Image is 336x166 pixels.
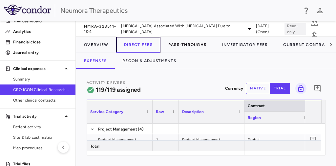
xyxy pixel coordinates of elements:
span: Summary [13,76,70,82]
svg: Add comment [313,84,321,92]
span: Map procedures [13,145,70,151]
button: Recon & Adjustments [115,53,184,69]
p: Trial dashboard [13,18,70,24]
button: trial [270,83,290,94]
span: You do not have permission to lock or unlock grids [293,83,306,94]
div: 1 [153,134,179,144]
button: Expenses [76,53,115,69]
div: Global [244,134,310,144]
span: Patient activity [13,124,70,130]
span: Region [248,115,261,120]
span: Site & lab cost matrix [13,134,70,140]
span: Project Management [98,124,137,134]
p: Financial close [13,39,70,45]
p: Analytics [13,29,70,35]
span: [MEDICAL_DATA] Associated With [MEDICAL_DATA] Due to [MEDICAL_DATA] [121,23,243,35]
span: Activity Drivers [87,81,125,85]
span: Project Management [98,134,136,145]
span: Contract [248,104,265,108]
p: Clinical expenses [13,66,62,72]
button: Investigator Fees [214,37,275,53]
button: Overview [76,37,116,53]
span: (4) [138,124,144,134]
button: Direct Fees [116,37,160,53]
span: Description [182,109,204,114]
span: Row [156,109,164,114]
p: Journal entry [13,50,70,56]
button: native [246,83,270,94]
button: Pass-Throughs [160,37,214,53]
p: Read-only [284,23,306,35]
button: Add comment [309,135,318,144]
h6: 119/119 assigned [96,85,141,94]
div: Neumora Therapeutics [60,6,298,15]
div: Project Management [179,134,244,144]
button: Add comment [312,83,323,94]
svg: Add comment [310,136,316,142]
span: CRO ICON Clinical Research Limited [13,87,70,93]
span: Other clinical contracts [13,97,70,103]
span: NMRA-323511-104 [84,24,118,34]
span: [DATE] (Open) [256,23,279,35]
span: Total [90,141,99,152]
img: logo-full-SnFGN8VE.png [4,5,51,15]
p: Currency [225,85,243,91]
p: Trial activity [13,113,62,119]
span: Service Category [90,109,123,114]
